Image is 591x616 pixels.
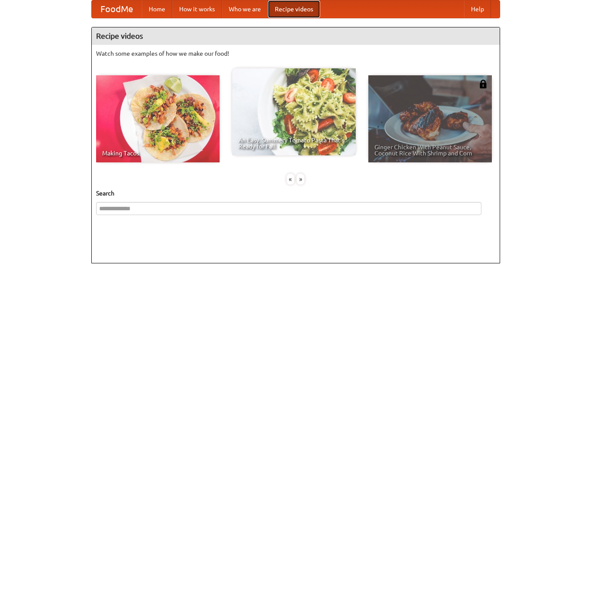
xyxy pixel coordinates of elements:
h4: Recipe videos [92,27,500,45]
a: Who we are [222,0,268,18]
a: FoodMe [92,0,142,18]
div: » [297,174,304,185]
h5: Search [96,189,495,198]
a: Help [464,0,491,18]
span: An Easy, Summery Tomato Pasta That's Ready for Fall [238,137,350,149]
a: Making Tacos [96,75,220,162]
a: Home [142,0,172,18]
a: How it works [172,0,222,18]
p: Watch some examples of how we make our food! [96,49,495,58]
a: An Easy, Summery Tomato Pasta That's Ready for Fall [232,68,356,155]
img: 483408.png [479,80,487,88]
span: Making Tacos [102,150,214,156]
a: Recipe videos [268,0,320,18]
div: « [287,174,294,185]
